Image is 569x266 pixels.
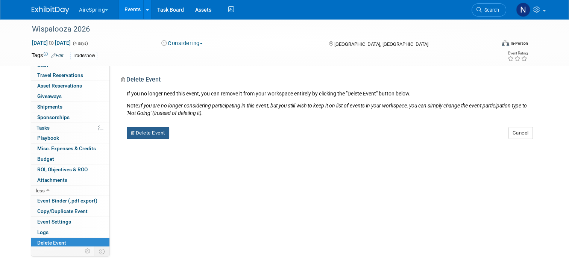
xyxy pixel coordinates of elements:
a: Playbook [31,133,109,143]
a: Budget [31,154,109,164]
a: Tasks [31,123,109,133]
div: Tradeshow [70,52,97,60]
a: Search [472,3,506,17]
a: less [31,186,109,196]
a: ROI, Objectives & ROO [31,165,109,175]
div: If you no longer need this event, you can remove it from your workspace entirely by clicking the ... [121,90,532,117]
span: Asset Reservations [37,83,82,89]
span: Logs [37,229,49,235]
a: Misc. Expenses & Credits [31,144,109,154]
span: to [48,40,55,46]
div: Delete Event [121,76,532,90]
div: Event Format [455,39,528,50]
a: Attachments [31,175,109,185]
button: Delete Event [127,127,169,139]
div: Wispalooza 2026 [29,23,486,36]
img: Format-Inperson.png [502,40,509,46]
img: Natalie Pyron [516,3,530,17]
button: Considering [159,39,206,47]
a: Delete Event [31,238,109,248]
span: [GEOGRAPHIC_DATA], [GEOGRAPHIC_DATA] [334,41,428,47]
span: Search [482,7,499,13]
a: Sponsorships [31,112,109,122]
td: Personalize Event Tab Strip [81,246,94,256]
span: (4 days) [72,41,88,46]
a: Asset Reservations [31,81,109,91]
span: Budget [37,156,54,162]
td: Tags [32,51,64,60]
a: Travel Reservations [31,70,109,80]
span: Misc. Expenses & Credits [37,145,96,151]
span: Giveaways [37,93,62,99]
span: Staff [37,62,49,68]
span: [DATE] [DATE] [32,39,71,46]
a: Shipments [31,102,109,112]
span: Attachments [37,177,67,183]
a: Event Binder (.pdf export) [31,196,109,206]
a: Copy/Duplicate Event [31,206,109,216]
div: Note: [127,102,532,117]
span: ROI, Objectives & ROO [37,166,88,172]
a: Giveaways [31,91,109,101]
span: Shipments [37,104,62,110]
span: less [36,187,45,193]
td: Toggle Event Tabs [94,246,110,256]
div: Event Rating [507,51,528,55]
a: Event Settings [31,217,109,227]
span: Copy/Duplicate Event [37,208,88,214]
span: Event Settings [37,219,71,225]
i: If you are no longer considering participating in this event, but you still wish to keep it on li... [127,103,527,116]
a: Logs [31,227,109,237]
button: Cancel [508,127,533,139]
a: Edit [51,53,64,58]
span: Sponsorships [37,114,70,120]
div: In-Person [510,41,528,46]
span: Delete Event [37,240,66,246]
span: Tasks [36,125,50,131]
span: Playbook [37,135,59,141]
span: Travel Reservations [37,72,83,78]
img: ExhibitDay [32,6,69,14]
span: Event Binder (.pdf export) [37,198,97,204]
